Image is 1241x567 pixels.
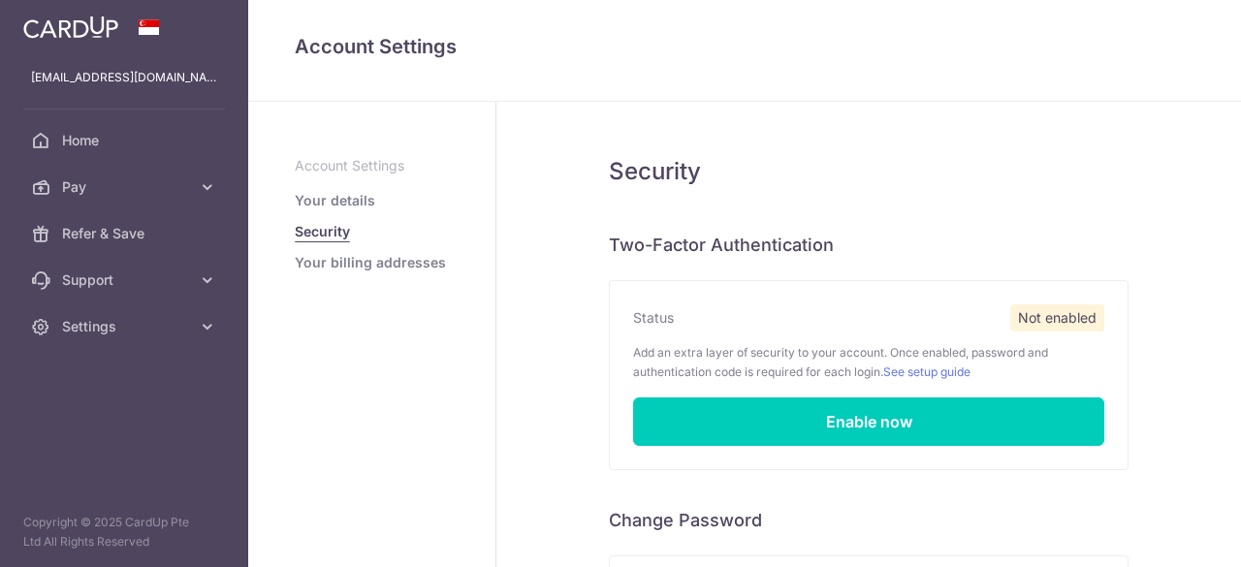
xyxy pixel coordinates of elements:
[295,253,446,272] a: Your billing addresses
[295,156,449,175] p: Account Settings
[62,270,190,290] span: Support
[295,31,1194,62] h4: Account Settings
[633,343,1104,382] p: Add an extra layer of security to your account. Once enabled, password and authentication code is...
[172,14,211,31] span: Help
[609,509,1129,532] h6: Change Password
[609,156,1129,187] h5: Security
[62,224,190,243] span: Refer & Save
[295,222,350,241] a: Security
[62,177,190,197] span: Pay
[44,14,83,31] span: Help
[23,16,118,39] img: CardUp
[62,317,190,336] span: Settings
[883,364,971,379] a: See setup guide
[1010,304,1104,331] span: Not enabled
[633,397,1104,446] a: Enable now
[31,68,217,87] p: [EMAIL_ADDRESS][DOMAIN_NAME]
[633,308,674,328] label: Status
[62,131,190,150] span: Home
[609,234,1129,257] h6: Two-Factor Authentication
[295,191,375,210] a: Your details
